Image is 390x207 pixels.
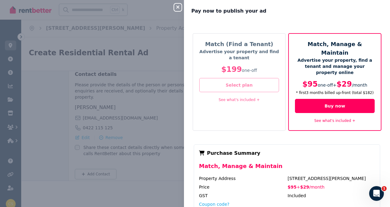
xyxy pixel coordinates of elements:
[333,83,337,88] span: +
[302,80,318,88] span: $95
[199,162,375,175] div: Match, Manage & Maintain
[295,99,375,113] button: Buy now
[219,98,260,102] a: See what's included +
[191,7,266,15] span: Pay now to publish your ad
[318,83,333,88] span: one-off
[337,80,352,88] span: $29
[199,49,279,61] p: Advertise your property and find a tenant
[295,90,375,95] p: * first 3 month s billed up-front (total $182 )
[199,193,286,199] div: GST
[352,83,367,88] span: / month
[309,185,324,189] span: / month
[288,185,296,189] span: $95
[314,119,355,123] a: See what's included +
[295,57,375,76] p: Advertise your property, find a tenant and manage your property online
[199,78,279,92] button: Select plan
[295,40,375,57] h5: Match, Manage & Maintain
[288,193,375,199] div: Included
[199,150,375,157] div: Purchase Summary
[369,186,384,201] iframe: Intercom live chat
[221,65,242,74] span: $199
[199,40,279,49] h5: Match (Find a Tenant)
[382,186,387,191] span: 1
[296,185,300,189] span: +
[199,175,286,182] div: Property Address
[288,175,375,182] div: [STREET_ADDRESS][PERSON_NAME]
[242,68,257,73] span: one-off
[300,185,309,189] span: $29
[199,184,286,190] div: Price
